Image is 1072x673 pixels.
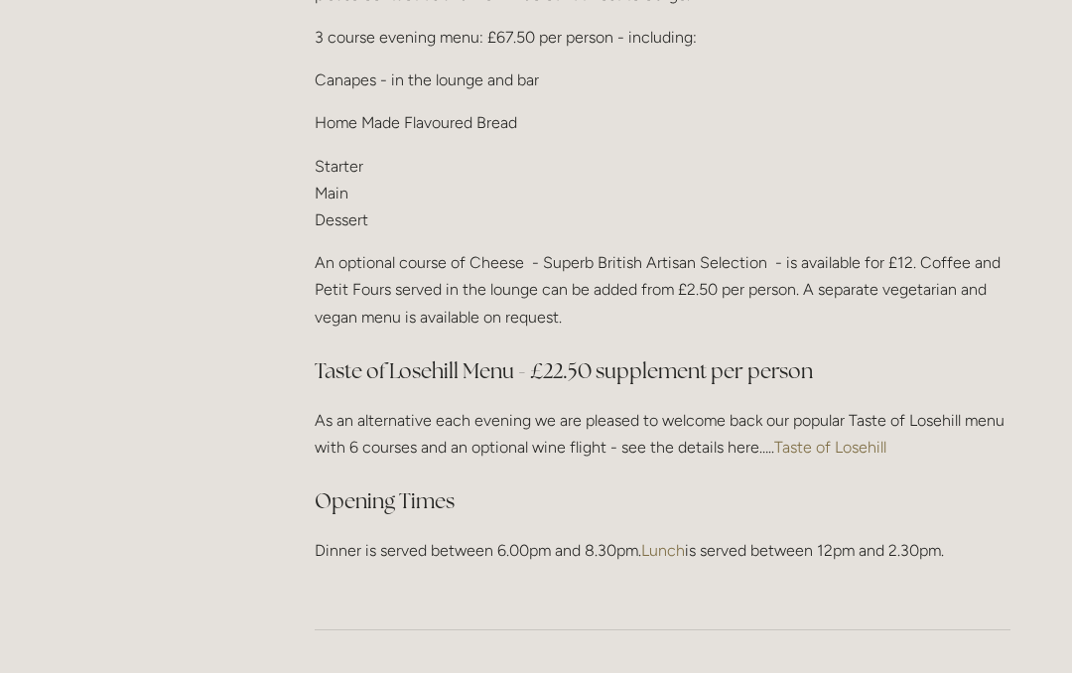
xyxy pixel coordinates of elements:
p: As an alternative each evening we are pleased to welcome back our popular Taste of Losehill menu ... [315,407,1010,461]
h3: Opening Times [315,481,1010,521]
p: Home Made Flavoured Bread [315,109,1010,136]
p: An optional course of Cheese - Superb British Artisan Selection - is available for £12. Coffee an... [315,249,1010,331]
a: Taste of Losehill [774,438,886,457]
p: Canapes - in the lounge and bar [315,67,1010,93]
p: Starter Main Dessert [315,153,1010,234]
a: Lunch [641,541,685,560]
p: Dinner is served between 6.00pm and 8.30pm. is served between 12pm and 2.30pm. [315,537,1010,564]
p: 3 course evening menu: £67.50 per person - including: [315,24,1010,51]
h3: Taste of Losehill Menu - £22.50 supplement per person [315,351,1010,391]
